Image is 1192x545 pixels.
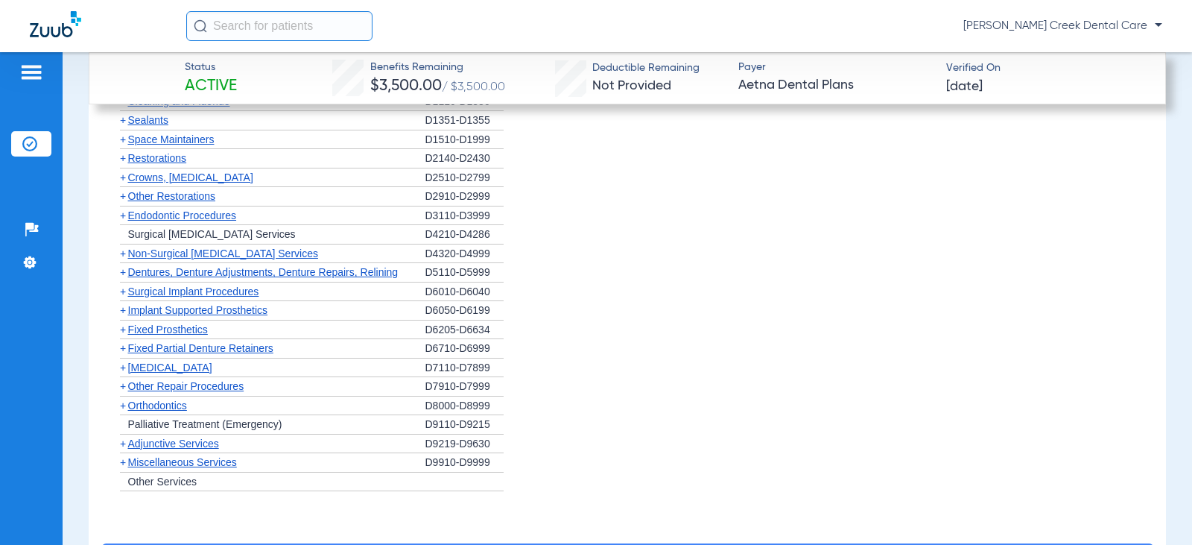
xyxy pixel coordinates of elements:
[120,152,126,164] span: +
[425,415,504,435] div: D9110-D9215
[128,133,215,145] span: Space Maintainers
[425,263,504,283] div: D5110-D5999
[425,187,504,207] div: D2910-D2999
[425,111,504,130] div: D1351-D1355
[120,95,126,107] span: +
[425,130,504,150] div: D1510-D1999
[128,476,197,488] span: Other Services
[425,339,504,359] div: D6710-D6999
[128,362,212,374] span: [MEDICAL_DATA]
[120,248,126,259] span: +
[425,453,504,473] div: D9910-D9999
[120,304,126,316] span: +
[963,19,1162,34] span: [PERSON_NAME] Creek Dental Care
[370,60,505,75] span: Benefits Remaining
[185,76,237,97] span: Active
[128,190,216,202] span: Other Restorations
[186,11,372,41] input: Search for patients
[425,207,504,226] div: D3110-D3999
[120,266,126,278] span: +
[128,342,273,354] span: Fixed Partial Denture Retainers
[425,245,504,264] div: D4320-D4999
[120,362,126,374] span: +
[128,266,399,278] span: Dentures, Denture Adjustments, Denture Repairs, Relining
[120,171,126,183] span: +
[946,60,1141,76] span: Verified On
[120,400,126,412] span: +
[370,78,442,94] span: $3,500.00
[425,225,504,245] div: D4210-D4286
[120,286,126,297] span: +
[128,438,219,450] span: Adjunctive Services
[425,168,504,188] div: D2510-D2799
[120,456,126,468] span: +
[946,78,983,96] span: [DATE]
[120,324,126,335] span: +
[120,114,126,126] span: +
[425,149,504,168] div: D2140-D2430
[128,171,253,183] span: Crowns, [MEDICAL_DATA]
[425,397,504,416] div: D8000-D8999
[185,60,237,75] span: Status
[442,81,505,93] span: / $3,500.00
[128,95,230,107] span: Cleaning and Fluoride
[128,324,208,335] span: Fixed Prosthetics
[128,210,237,221] span: Endodontic Procedures
[128,228,296,240] span: Surgical [MEDICAL_DATA] Services
[738,76,933,95] span: Aetna Dental Plans
[120,342,126,354] span: +
[592,79,671,92] span: Not Provided
[128,400,187,412] span: Orthodontics
[120,380,126,392] span: +
[128,380,244,392] span: Other Repair Procedures
[19,63,43,81] img: hamburger-icon
[128,114,168,126] span: Sealants
[120,438,126,450] span: +
[120,210,126,221] span: +
[738,60,933,75] span: Payer
[425,377,504,397] div: D7910-D7999
[128,456,237,468] span: Miscellaneous Services
[425,435,504,454] div: D9219-D9630
[194,19,207,33] img: Search Icon
[128,248,318,259] span: Non-Surgical [MEDICAL_DATA] Services
[128,286,259,297] span: Surgical Implant Procedures
[120,190,126,202] span: +
[128,418,282,430] span: Palliative Treatment (Emergency)
[128,152,187,164] span: Restorations
[120,133,126,145] span: +
[425,283,504,302] div: D6010-D6040
[592,60,700,76] span: Deductible Remaining
[425,301,504,321] div: D6050-D6199
[425,321,504,340] div: D6205-D6634
[30,11,81,37] img: Zuub Logo
[128,304,268,316] span: Implant Supported Prosthetics
[425,359,504,378] div: D7110-D7899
